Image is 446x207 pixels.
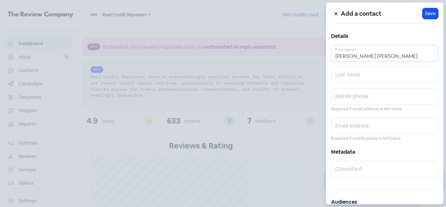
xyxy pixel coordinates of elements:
[331,67,438,83] input: Last name
[331,45,438,61] input: First name
[331,135,402,142] small: Required if mobile phone is left blank.
[331,106,403,112] small: Required if email address is left blank.
[331,118,438,134] input: Email address
[331,88,438,105] input: Mobile phone
[331,31,438,41] h5: Details
[425,10,436,17] span: Save
[331,197,438,207] h5: Audiences
[422,8,438,19] button: Save
[341,9,422,19] h5: Add a contact
[331,161,438,177] input: Consultant
[331,147,438,157] h5: Metadata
